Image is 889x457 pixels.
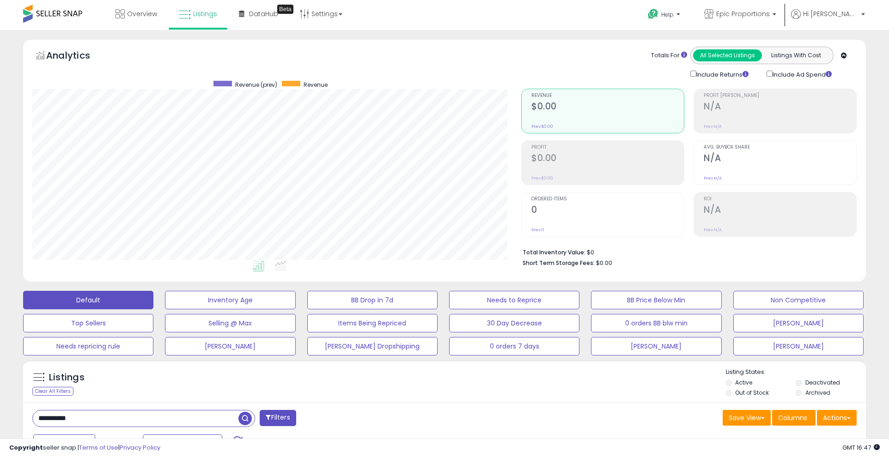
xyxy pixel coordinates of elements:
[449,337,579,355] button: 0 orders 7 days
[693,49,762,61] button: All Selected Listings
[523,248,585,256] b: Total Inventory Value:
[772,410,816,426] button: Columns
[704,204,856,217] h2: N/A
[304,81,328,89] span: Revenue
[591,291,721,309] button: BB Price Below Min
[704,124,722,129] small: Prev: N/A
[523,259,595,267] b: Short Term Storage Fees:
[277,5,293,14] div: Tooltip anchor
[704,227,722,233] small: Prev: N/A
[307,337,438,355] button: [PERSON_NAME] Dropshipping
[46,49,108,64] h5: Analytics
[531,93,684,98] span: Revenue
[735,389,769,397] label: Out of Stock
[647,8,659,20] i: Get Help
[33,434,95,450] button: Last 7 Days
[683,69,760,79] div: Include Returns
[249,9,278,18] span: DataHub
[661,11,674,18] span: Help
[307,291,438,309] button: BB Drop in 7d
[531,145,684,150] span: Profit
[23,314,153,332] button: Top Sellers
[704,175,722,181] small: Prev: N/A
[235,81,277,89] span: Revenue (prev)
[531,153,684,165] h2: $0.00
[723,410,771,426] button: Save View
[842,443,880,452] span: 2025-10-7 16:47 GMT
[733,337,864,355] button: [PERSON_NAME]
[79,443,118,452] a: Terms of Use
[49,371,85,384] h5: Listings
[704,197,856,202] span: ROI
[704,101,856,114] h2: N/A
[9,444,160,452] div: seller snap | |
[778,413,807,422] span: Columns
[120,443,160,452] a: Privacy Policy
[640,1,689,30] a: Help
[805,379,840,386] label: Deactivated
[47,438,84,447] span: Last 7 Days
[157,438,211,447] span: Sep-23 - Sep-29
[165,291,295,309] button: Inventory Age
[716,9,770,18] span: Epic Proportions
[733,314,864,332] button: [PERSON_NAME]
[260,410,296,426] button: Filters
[531,197,684,202] span: Ordered Items
[165,337,295,355] button: [PERSON_NAME]
[791,9,865,30] a: Hi [PERSON_NAME]
[591,314,721,332] button: 0 orders BB blw min
[817,410,857,426] button: Actions
[127,9,157,18] span: Overview
[803,9,859,18] span: Hi [PERSON_NAME]
[591,337,721,355] button: [PERSON_NAME]
[805,389,830,397] label: Archived
[531,175,553,181] small: Prev: $0.00
[704,153,856,165] h2: N/A
[23,291,153,309] button: Default
[165,314,295,332] button: Selling @ Max
[760,69,846,79] div: Include Ad Spend
[531,227,544,233] small: Prev: 0
[651,51,687,60] div: Totals For
[143,434,222,450] button: Sep-23 - Sep-29
[726,368,866,377] p: Listing States:
[23,337,153,355] button: Needs repricing rule
[761,49,830,61] button: Listings With Cost
[704,145,856,150] span: Avg. Buybox Share
[733,291,864,309] button: Non Competitive
[531,101,684,114] h2: $0.00
[704,93,856,98] span: Profit [PERSON_NAME]
[449,314,579,332] button: 30 Day Decrease
[523,246,850,257] li: $0
[735,379,752,386] label: Active
[449,291,579,309] button: Needs to Reprice
[193,9,217,18] span: Listings
[596,259,612,267] span: $0.00
[9,443,43,452] strong: Copyright
[307,314,438,332] button: Items Being Repriced
[32,387,73,396] div: Clear All Filters
[531,204,684,217] h2: 0
[531,124,553,129] small: Prev: $0.00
